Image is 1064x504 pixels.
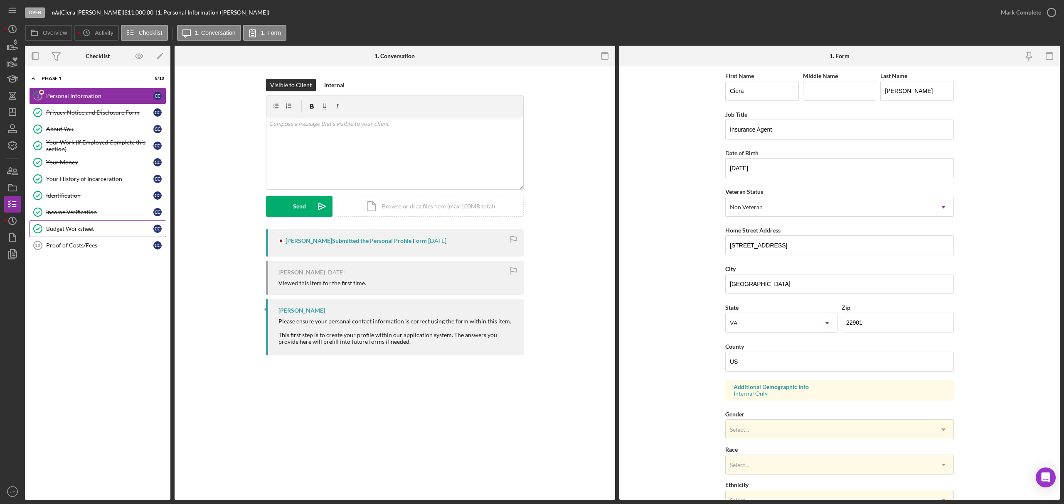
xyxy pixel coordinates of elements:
[124,9,156,16] div: $11,000.00
[830,53,850,59] div: 1. Form
[195,29,236,36] label: 1. Conversation
[153,92,162,100] div: C C
[29,154,166,171] a: Your MoneyCC
[324,79,345,91] div: Internal
[46,176,153,182] div: Your History of Incarceration
[29,171,166,187] a: Your History of IncarcerationCC
[10,489,15,494] text: PY
[25,25,72,41] button: Overview
[734,384,946,390] div: Additional Demographic Info
[46,242,153,249] div: Proof of Costs/Fees
[428,237,446,244] time: 2025-02-26 11:55
[293,196,306,217] div: Send
[993,4,1060,21] button: Mark Complete
[52,9,59,16] b: n/a
[278,280,366,286] div: Viewed this item for the first time.
[61,9,124,16] div: Ciera [PERSON_NAME] |
[177,25,241,41] button: 1. Conversation
[29,104,166,121] a: Privacy Notice and Disclosure FormCC
[153,158,162,166] div: C C
[29,121,166,137] a: About YouCC
[261,29,281,36] label: 1. Form
[139,29,163,36] label: Checklist
[86,53,110,59] div: Checklist
[42,76,143,81] div: Phase 1
[842,304,850,311] label: Zip
[725,343,744,350] label: County
[725,149,759,157] label: Date of Birth
[43,29,67,36] label: Overview
[266,196,332,217] button: Send
[25,7,45,18] div: Open
[730,497,749,504] div: Select...
[326,269,345,276] time: 2025-02-26 11:54
[153,142,162,150] div: C C
[4,483,21,500] button: PY
[725,265,736,272] label: City
[270,79,312,91] div: Visible to Client
[1001,4,1041,21] div: Mark Complete
[730,204,763,210] div: Non Veteran
[725,72,754,79] label: First Name
[730,320,738,326] div: VA
[95,29,113,36] label: Activity
[730,462,749,468] div: Select...
[121,25,168,41] button: Checklist
[153,191,162,200] div: C C
[29,137,166,154] a: Your Work (If Employed Complete this section)CC
[320,79,349,91] button: Internal
[278,318,515,345] div: Please ensure your personal contact information is correct using the form within this item. This ...
[153,225,162,233] div: C C
[278,307,325,314] div: [PERSON_NAME]
[37,93,39,98] tspan: 1
[52,9,61,16] div: |
[278,269,325,276] div: [PERSON_NAME]
[74,25,118,41] button: Activity
[730,426,749,433] div: Select...
[153,208,162,216] div: C C
[46,192,153,199] div: Identification
[803,72,838,79] label: Middle Name
[153,125,162,133] div: C C
[29,204,166,220] a: Income VerificationCC
[46,93,153,99] div: Personal Information
[46,139,153,152] div: Your Work (If Employed Complete this section)
[734,390,946,397] div: Internal Only
[1036,467,1056,487] div: Open Intercom Messenger
[35,243,40,248] tspan: 10
[156,9,269,16] div: | 1. Personal Information ([PERSON_NAME])
[153,108,162,117] div: C C
[46,159,153,166] div: Your Money
[880,72,907,79] label: Last Name
[153,175,162,183] div: C C
[149,76,164,81] div: 8 / 10
[374,53,415,59] div: 1. Conversation
[266,79,316,91] button: Visible to Client
[29,187,166,204] a: IdentificationCC
[153,241,162,250] div: C C
[29,237,166,254] a: 10Proof of Costs/FeesCC
[46,225,153,232] div: Budget Worksheet
[725,111,747,118] label: Job Title
[29,88,166,104] a: 1Personal InformationCC
[46,109,153,116] div: Privacy Notice and Disclosure Form
[286,237,427,244] div: [PERSON_NAME] Submitted the Personal Profile Form
[243,25,286,41] button: 1. Form
[46,126,153,132] div: About You
[29,220,166,237] a: Budget WorksheetCC
[46,209,153,215] div: Income Verification
[725,227,781,234] label: Home Street Address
